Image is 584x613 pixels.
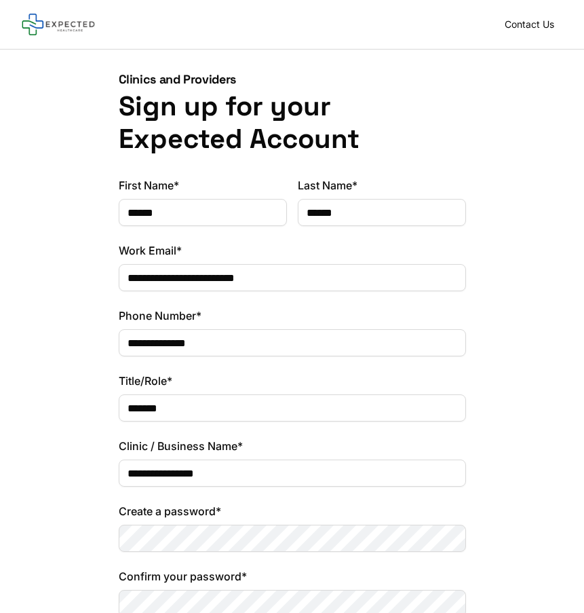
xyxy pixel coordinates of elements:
label: Title/Role* [119,373,466,389]
label: Confirm your password* [119,568,466,584]
label: Last Name* [298,177,466,193]
label: Phone Number* [119,308,466,324]
label: Create a password* [119,503,466,519]
label: First Name* [119,177,287,193]
label: Work Email* [119,242,466,259]
label: Clinic / Business Name* [119,438,466,454]
h1: Sign up for your Expected Account [119,90,466,155]
p: Clinics and Providers [119,71,466,88]
a: Contact Us [497,15,562,34]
